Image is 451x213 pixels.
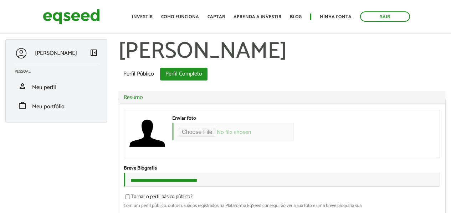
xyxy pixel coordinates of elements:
span: work [18,101,27,110]
a: Captar [207,15,225,19]
a: Perfil Público [118,68,159,80]
li: Meu perfil [9,77,103,96]
span: person [18,82,27,90]
h1: [PERSON_NAME] [118,39,446,64]
a: Blog [290,15,302,19]
img: Foto de jair da silva costa [129,115,165,151]
a: Sair [360,11,410,22]
span: left_panel_close [89,48,98,57]
div: Com um perfil público, outros usuários registrados na Plataforma EqSeed conseguirão ver a sua fot... [124,203,440,208]
p: [PERSON_NAME] [35,50,77,57]
h2: Pessoal [15,69,103,74]
label: Tornar o perfil básico público? [124,194,193,202]
li: Meu portfólio [9,96,103,115]
label: Enviar foto [172,116,196,121]
a: Minha conta [320,15,352,19]
img: EqSeed [43,7,100,26]
input: Tornar o perfil básico público? [121,194,134,199]
a: Ver perfil do usuário. [129,115,165,151]
span: Meu portfólio [32,102,65,111]
a: Investir [132,15,153,19]
a: workMeu portfólio [15,101,98,110]
a: Aprenda a investir [234,15,281,19]
span: Meu perfil [32,83,56,92]
label: Breve Biografia [124,166,157,171]
a: Resumo [124,95,440,100]
a: Como funciona [161,15,199,19]
a: personMeu perfil [15,82,98,90]
a: Colapsar menu [89,48,98,58]
a: Perfil Completo [160,68,207,80]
